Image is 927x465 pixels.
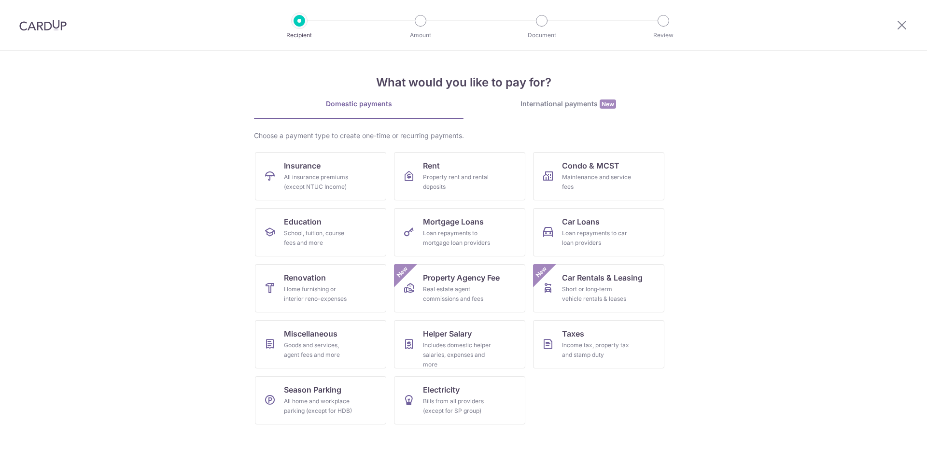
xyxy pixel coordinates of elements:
a: Car LoansLoan repayments to car loan providers [533,208,664,256]
div: All home and workplace parking (except for HDB) [284,396,353,416]
a: Mortgage LoansLoan repayments to mortgage loan providers [394,208,525,256]
div: Choose a payment type to create one-time or recurring payments. [254,131,673,141]
div: All insurance premiums (except NTUC Income) [284,172,353,192]
span: Helper Salary [423,328,472,339]
span: Rent [423,160,440,171]
span: Property Agency Fee [423,272,500,283]
a: Condo & MCSTMaintenance and service fees [533,152,664,200]
div: Income tax, property tax and stamp duty [562,340,632,360]
div: Property rent and rental deposits [423,172,492,192]
span: New [600,99,616,109]
span: Education [284,216,322,227]
p: Review [628,30,699,40]
span: Renovation [284,272,326,283]
span: Condo & MCST [562,160,619,171]
div: Short or long‑term vehicle rentals & leases [562,284,632,304]
div: Real estate agent commissions and fees [423,284,492,304]
a: EducationSchool, tuition, course fees and more [255,208,386,256]
span: Electricity [423,384,460,395]
p: Amount [385,30,456,40]
span: Miscellaneous [284,328,337,339]
a: RentProperty rent and rental deposits [394,152,525,200]
a: Property Agency FeeReal estate agent commissions and feesNew [394,264,525,312]
a: TaxesIncome tax, property tax and stamp duty [533,320,664,368]
span: Mortgage Loans [423,216,484,227]
a: RenovationHome furnishing or interior reno-expenses [255,264,386,312]
span: Car Loans [562,216,600,227]
div: Home furnishing or interior reno-expenses [284,284,353,304]
iframe: Opens a widget where you can find more information [865,436,917,460]
div: Loan repayments to mortgage loan providers [423,228,492,248]
div: Domestic payments [254,99,463,109]
img: CardUp [19,19,67,31]
div: International payments [463,99,673,109]
span: Insurance [284,160,321,171]
div: Bills from all providers (except for SP group) [423,396,492,416]
a: Season ParkingAll home and workplace parking (except for HDB) [255,376,386,424]
p: Recipient [264,30,335,40]
span: New [394,264,410,280]
div: Includes domestic helper salaries, expenses and more [423,340,492,369]
div: Maintenance and service fees [562,172,632,192]
a: MiscellaneousGoods and services, agent fees and more [255,320,386,368]
a: Helper SalaryIncludes domestic helper salaries, expenses and more [394,320,525,368]
div: Loan repayments to car loan providers [562,228,632,248]
a: InsuranceAll insurance premiums (except NTUC Income) [255,152,386,200]
span: Car Rentals & Leasing [562,272,643,283]
span: Season Parking [284,384,341,395]
div: Goods and services, agent fees and more [284,340,353,360]
span: Taxes [562,328,584,339]
span: New [534,264,549,280]
a: ElectricityBills from all providers (except for SP group) [394,376,525,424]
h4: What would you like to pay for? [254,74,673,91]
div: School, tuition, course fees and more [284,228,353,248]
a: Car Rentals & LeasingShort or long‑term vehicle rentals & leasesNew [533,264,664,312]
p: Document [506,30,577,40]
